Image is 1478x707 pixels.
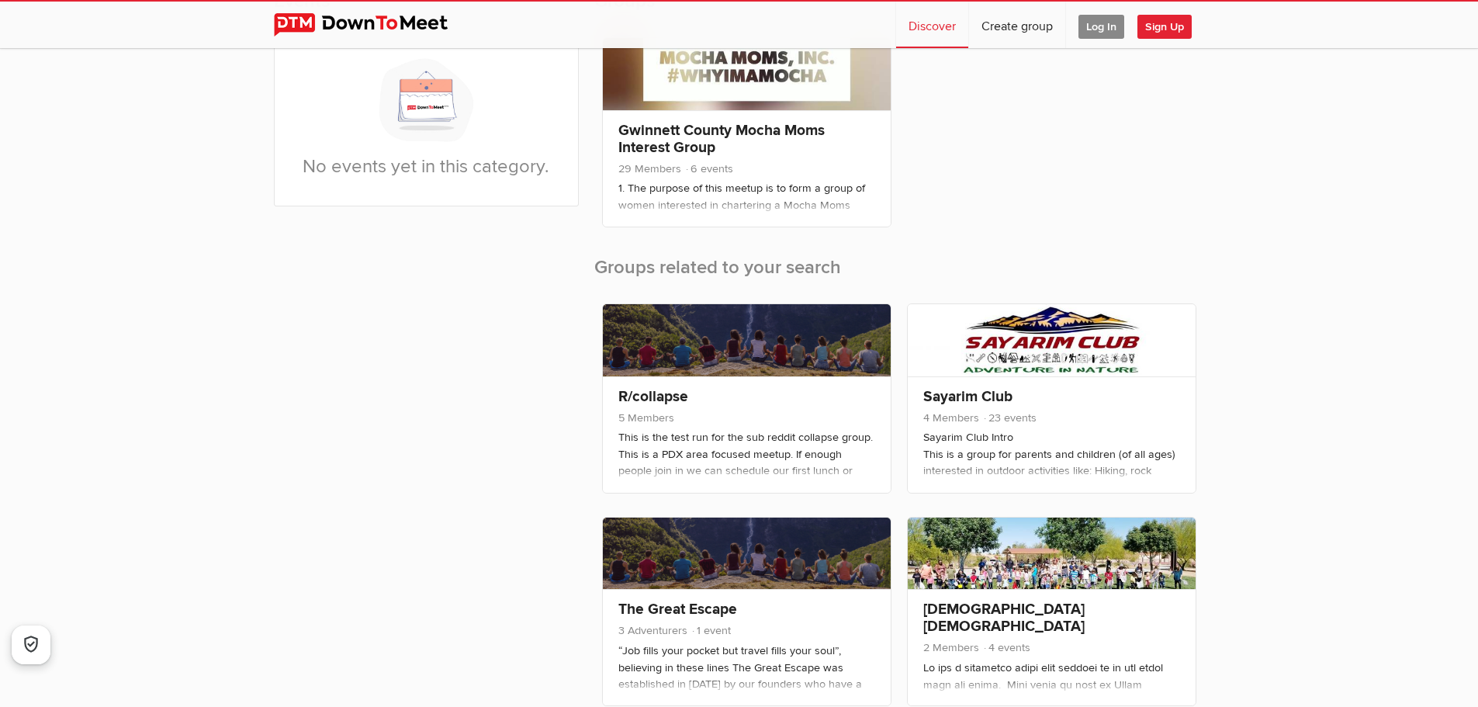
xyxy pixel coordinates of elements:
[969,2,1065,48] a: Create group
[1078,15,1124,39] span: Log In
[1066,2,1137,48] a: Log In
[618,600,737,619] a: The Great Escape
[618,387,688,406] a: R/collapse
[1137,15,1192,39] span: Sign Up
[982,641,1030,654] span: 4 events
[896,2,968,48] a: Discover
[923,387,1012,406] a: Sayarim Club
[691,624,731,637] span: 1 event
[618,121,825,157] a: Gwinnett County Mocha Moms Interest Group
[684,162,733,175] span: 6 events
[618,624,687,637] span: 3 Adventurers
[982,411,1037,425] span: 23 events
[594,255,1205,296] h2: Groups related to your search
[618,162,681,175] span: 29 Members
[1137,2,1204,48] a: Sign Up
[618,429,875,580] div: This is the test run for the sub reddit collapse group. This is a PDX area focused meetup. If eno...
[923,411,979,425] span: 4 Members
[618,411,674,425] span: 5 Members
[275,30,578,206] div: No events yet in this category.
[618,180,875,415] div: 1. The purpose of this meetup is to form a group of women interested in chartering a Mocha Moms c...
[923,641,979,654] span: 2 Members
[274,13,472,36] img: DownToMeet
